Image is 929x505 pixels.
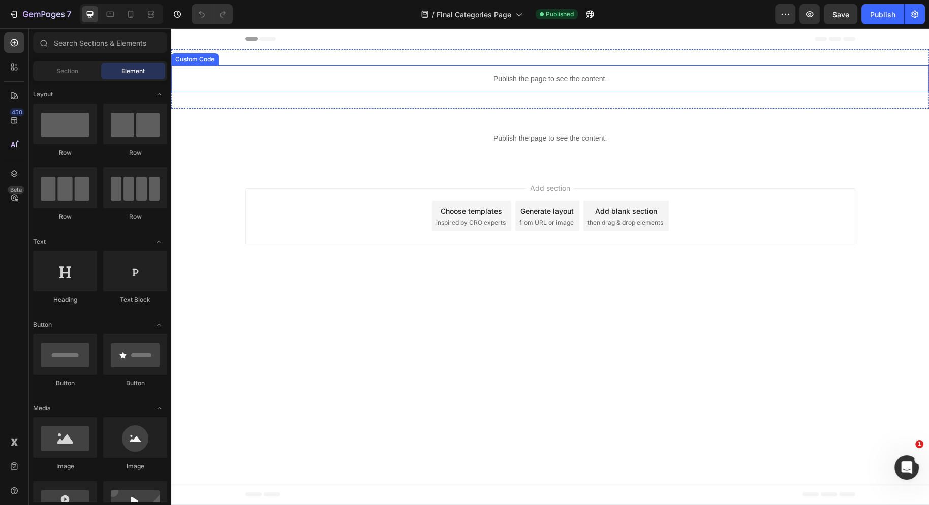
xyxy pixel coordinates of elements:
[894,455,919,480] iframe: Intercom live chat
[33,32,167,53] input: Search Sections & Elements
[103,148,167,157] div: Row
[151,233,167,250] span: Toggle open
[103,462,167,471] div: Image
[33,379,97,388] div: Button
[269,177,331,188] div: Choose templates
[56,66,78,76] span: Section
[121,66,145,76] span: Element
[8,186,24,194] div: Beta
[424,177,486,188] div: Add blank section
[437,9,511,20] span: Final Categories Page
[151,86,167,103] span: Toggle open
[33,320,52,329] span: Button
[265,190,334,199] span: inspired by CRO experts
[870,9,895,20] div: Publish
[33,90,53,99] span: Layout
[4,4,76,24] button: 7
[432,9,435,20] span: /
[33,295,97,305] div: Heading
[824,4,857,24] button: Save
[33,462,97,471] div: Image
[355,154,403,165] span: Add section
[915,440,923,448] span: 1
[349,177,402,188] div: Generate layout
[103,212,167,221] div: Row
[348,190,402,199] span: from URL or image
[832,10,849,19] span: Save
[67,8,71,20] p: 7
[416,190,492,199] span: then drag & drop elements
[33,403,51,413] span: Media
[103,379,167,388] div: Button
[33,148,97,157] div: Row
[10,108,24,116] div: 450
[33,212,97,221] div: Row
[151,400,167,416] span: Toggle open
[33,237,46,246] span: Text
[151,317,167,333] span: Toggle open
[171,28,929,505] iframe: Design area
[103,295,167,305] div: Text Block
[861,4,904,24] button: Publish
[192,4,233,24] div: Undo/Redo
[546,10,574,19] span: Published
